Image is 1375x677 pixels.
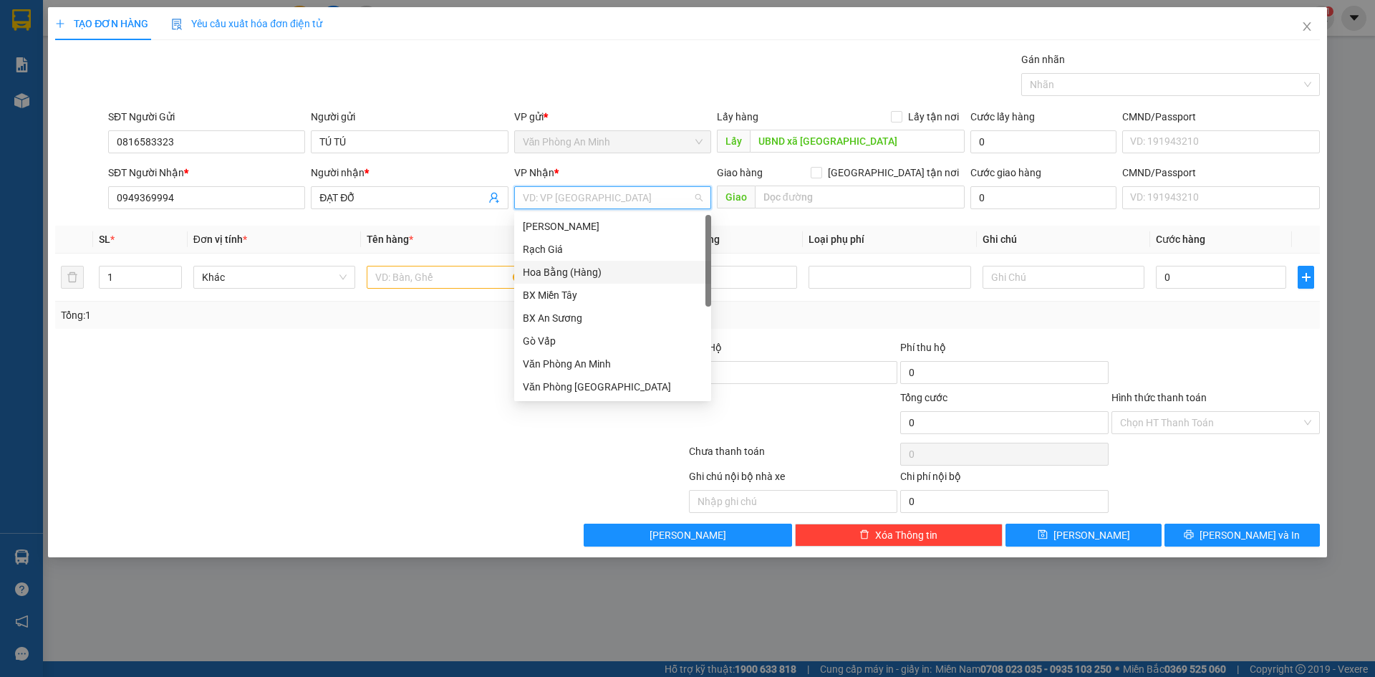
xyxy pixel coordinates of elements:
[1111,392,1207,403] label: Hình thức thanh toán
[523,219,703,234] div: [PERSON_NAME]
[755,186,965,208] input: Dọc đường
[983,266,1144,289] input: Ghi Chú
[970,130,1116,153] input: Cước lấy hàng
[523,333,703,349] div: Gò Vấp
[970,111,1035,123] label: Cước lấy hàng
[970,186,1116,209] input: Cước giao hàng
[1005,524,1161,547] button: save[PERSON_NAME]
[108,109,305,125] div: SĐT Người Gửi
[859,529,869,541] span: delete
[970,167,1041,178] label: Cước giao hàng
[584,524,792,547] button: [PERSON_NAME]
[514,238,711,261] div: Rạch Giá
[1184,529,1194,541] span: printer
[311,165,508,181] div: Người nhận
[61,266,84,289] button: delete
[367,234,413,245] span: Tên hàng
[311,109,508,125] div: Người gửi
[717,130,750,153] span: Lấy
[902,109,965,125] span: Lấy tận nơi
[977,226,1150,254] th: Ghi chú
[717,167,763,178] span: Giao hàng
[514,215,711,238] div: Hà Tiên
[1287,7,1327,47] button: Close
[514,167,554,178] span: VP Nhận
[1200,527,1300,543] span: [PERSON_NAME] và In
[55,18,148,29] span: TẠO ĐƠN HÀNG
[822,165,965,181] span: [GEOGRAPHIC_DATA] tận nơi
[875,527,937,543] span: Xóa Thông tin
[108,165,305,181] div: SĐT Người Nhận
[1298,266,1313,289] button: plus
[689,490,897,513] input: Nhập ghi chú
[514,284,711,307] div: BX Miền Tây
[1164,524,1320,547] button: printer[PERSON_NAME] và In
[900,392,947,403] span: Tổng cước
[55,19,65,29] span: plus
[687,443,899,469] div: Chưa thanh toán
[1021,54,1065,65] label: Gán nhãn
[900,340,1109,361] div: Phí thu hộ
[650,527,726,543] span: [PERSON_NAME]
[514,307,711,330] div: BX An Sương
[717,186,755,208] span: Giao
[514,109,711,125] div: VP gửi
[717,111,758,123] span: Lấy hàng
[367,266,529,289] input: VD: Bàn, Ghế
[514,352,711,375] div: Văn Phòng An Minh
[99,234,110,245] span: SL
[667,266,797,289] input: 0
[523,131,703,153] span: Văn Phòng An Minh
[1301,21,1313,32] span: close
[171,18,322,29] span: Yêu cầu xuất hóa đơn điện tử
[523,310,703,326] div: BX An Sương
[523,356,703,372] div: Văn Phòng An Minh
[750,130,965,153] input: Dọc đường
[1053,527,1130,543] span: [PERSON_NAME]
[514,261,711,284] div: Hoa Bằng (Hàng)
[900,469,1109,490] div: Chi phí nội bộ
[514,375,711,398] div: Văn Phòng Vĩnh Thuận
[1038,529,1048,541] span: save
[61,307,531,323] div: Tổng: 1
[795,524,1003,547] button: deleteXóa Thông tin
[1156,234,1205,245] span: Cước hàng
[689,469,897,490] div: Ghi chú nội bộ nhà xe
[1298,272,1313,283] span: plus
[171,19,183,30] img: icon
[1122,109,1319,125] div: CMND/Passport
[1122,165,1319,181] div: CMND/Passport
[803,226,976,254] th: Loại phụ phí
[514,330,711,352] div: Gò Vấp
[523,287,703,303] div: BX Miền Tây
[488,192,500,203] span: user-add
[523,264,703,280] div: Hoa Bằng (Hàng)
[523,379,703,395] div: Văn Phòng [GEOGRAPHIC_DATA]
[689,342,722,353] span: Thu Hộ
[523,241,703,257] div: Rạch Giá
[202,267,347,288] span: Khác
[193,234,247,245] span: Đơn vị tính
